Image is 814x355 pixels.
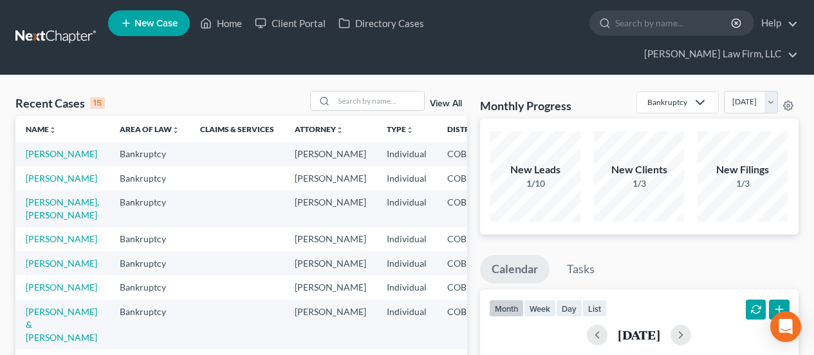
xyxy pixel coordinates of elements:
[437,251,500,275] td: COB
[336,126,344,134] i: unfold_more
[120,124,180,134] a: Area of Lawunfold_more
[638,43,798,66] a: [PERSON_NAME] Law Firm, LLC
[26,282,97,293] a: [PERSON_NAME]
[437,142,500,166] td: COB
[770,311,801,342] div: Open Intercom Messenger
[26,233,97,244] a: [PERSON_NAME]
[284,190,376,227] td: [PERSON_NAME]
[698,177,788,190] div: 1/3
[524,300,556,317] button: week
[109,166,190,190] td: Bankruptcy
[172,126,180,134] i: unfold_more
[376,190,437,227] td: Individual
[480,255,550,283] a: Calendar
[582,300,607,317] button: list
[437,190,500,227] td: COB
[284,300,376,349] td: [PERSON_NAME]
[755,12,798,35] a: Help
[26,197,99,220] a: [PERSON_NAME], [PERSON_NAME]
[490,177,580,190] div: 1/10
[406,126,414,134] i: unfold_more
[109,142,190,166] td: Bankruptcy
[387,124,414,134] a: Typeunfold_more
[284,166,376,190] td: [PERSON_NAME]
[376,251,437,275] td: Individual
[430,99,462,108] a: View All
[376,166,437,190] td: Individual
[437,227,500,251] td: COB
[376,300,437,349] td: Individual
[618,328,660,341] h2: [DATE]
[447,124,490,134] a: Districtunfold_more
[109,300,190,349] td: Bankruptcy
[26,124,57,134] a: Nameunfold_more
[109,251,190,275] td: Bankruptcy
[556,300,582,317] button: day
[284,227,376,251] td: [PERSON_NAME]
[555,255,606,283] a: Tasks
[49,126,57,134] i: unfold_more
[90,97,105,109] div: 15
[26,173,97,184] a: [PERSON_NAME]
[134,19,178,28] span: New Case
[190,116,284,142] th: Claims & Services
[437,300,500,349] td: COB
[437,166,500,190] td: COB
[284,251,376,275] td: [PERSON_NAME]
[594,177,684,190] div: 1/3
[698,162,788,177] div: New Filings
[109,275,190,299] td: Bankruptcy
[26,148,97,159] a: [PERSON_NAME]
[26,306,97,343] a: [PERSON_NAME] & [PERSON_NAME]
[376,275,437,299] td: Individual
[490,162,580,177] div: New Leads
[437,275,500,299] td: COB
[647,97,687,108] div: Bankruptcy
[284,275,376,299] td: [PERSON_NAME]
[109,227,190,251] td: Bankruptcy
[489,300,524,317] button: month
[376,142,437,166] td: Individual
[15,95,105,111] div: Recent Cases
[109,190,190,227] td: Bankruptcy
[480,98,571,113] h3: Monthly Progress
[376,227,437,251] td: Individual
[284,142,376,166] td: [PERSON_NAME]
[194,12,248,35] a: Home
[295,124,344,134] a: Attorneyunfold_more
[248,12,332,35] a: Client Portal
[26,258,97,269] a: [PERSON_NAME]
[615,11,733,35] input: Search by name...
[334,91,424,110] input: Search by name...
[594,162,684,177] div: New Clients
[332,12,430,35] a: Directory Cases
